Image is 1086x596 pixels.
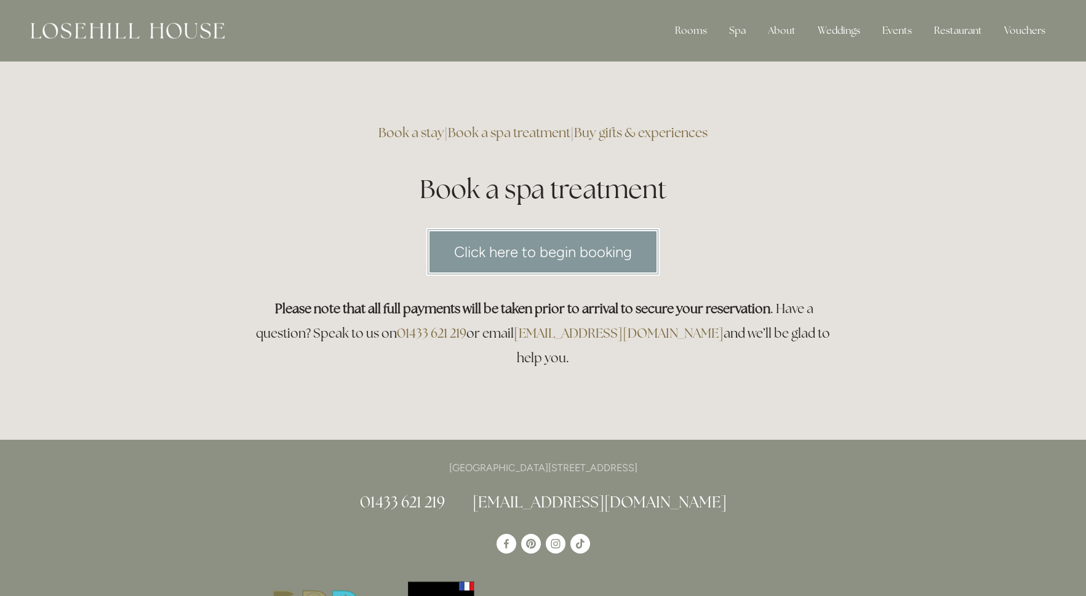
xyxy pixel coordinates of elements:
div: Rooms [665,18,717,43]
a: Book a spa treatment [448,124,570,141]
a: TikTok [570,534,590,554]
div: Weddings [808,18,870,43]
a: Instagram [546,534,565,554]
h1: Book a spa treatment [249,171,837,207]
a: 01433 621 219 [360,492,445,512]
a: Book a stay [378,124,444,141]
div: About [758,18,805,43]
strong: Please note that all full payments will be taken prior to arrival to secure your reservation [275,300,770,317]
h3: | | [249,121,837,145]
div: Spa [719,18,756,43]
a: Pinterest [521,534,541,554]
a: Click here to begin booking [426,228,660,276]
p: [GEOGRAPHIC_DATA][STREET_ADDRESS] [249,459,837,476]
div: Restaurant [924,18,992,43]
img: Losehill House [31,23,225,39]
a: Buy gifts & experiences [574,124,708,141]
a: Vouchers [994,18,1055,43]
a: 01433 621 219 [397,325,466,341]
a: [EMAIL_ADDRESS][DOMAIN_NAME] [514,325,724,341]
a: [EMAIL_ADDRESS][DOMAIN_NAME] [473,492,727,512]
h3: . Have a question? Speak to us on or email and we’ll be glad to help you. [249,296,837,370]
div: Events [872,18,922,43]
a: Losehill House Hotel & Spa [497,534,516,554]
